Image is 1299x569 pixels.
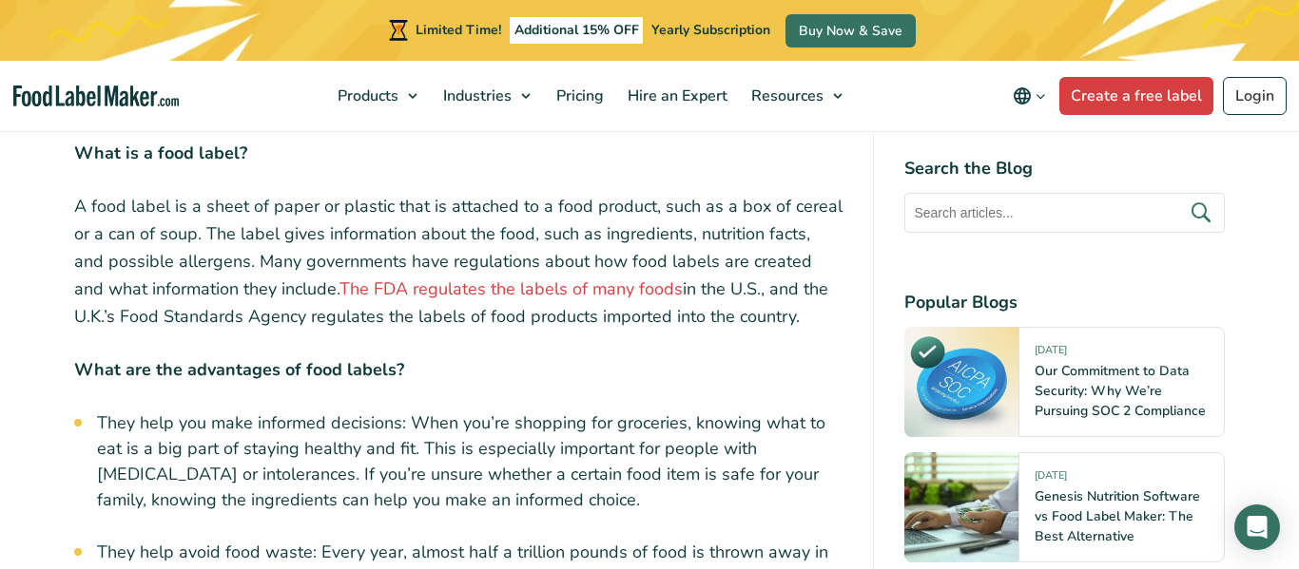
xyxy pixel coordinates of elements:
[326,61,427,131] a: Products
[74,358,404,381] strong: What are the advantages of food labels?
[74,193,843,330] p: A food label is a sheet of paper or plastic that is attached to a food product, such as a box of ...
[510,17,644,44] span: Additional 15% OFF
[332,85,400,106] span: Products
[1035,487,1200,545] a: Genesis Nutrition Software vs Food Label Maker: The Best Alternative
[416,21,501,39] span: Limited Time!
[432,61,540,131] a: Industries
[1035,362,1206,420] a: Our Commitment to Data Security: Why We’re Pursuing SOC 2 Compliance
[97,410,843,513] li: They help you make informed decisions: When you’re shopping for groceries, knowing what to eat is...
[904,193,1225,233] input: Search articles...
[1234,504,1280,550] div: Open Intercom Messenger
[904,156,1225,181] h4: Search the Blog
[746,85,825,106] span: Resources
[785,14,916,47] a: Buy Now & Save
[740,61,852,131] a: Resources
[1035,468,1067,490] span: [DATE]
[616,61,735,131] a: Hire an Expert
[1035,343,1067,365] span: [DATE]
[999,77,1059,115] button: Change language
[622,85,729,106] span: Hire an Expert
[437,85,514,106] span: Industries
[339,277,683,300] a: The FDA regulates the labels of many foods
[1059,77,1213,115] a: Create a free label
[551,85,606,106] span: Pricing
[74,142,247,164] strong: What is a food label?
[545,61,611,131] a: Pricing
[1223,77,1287,115] a: Login
[651,21,770,39] span: Yearly Subscription
[904,290,1225,315] h4: Popular Blogs
[13,85,179,107] a: Food Label Maker homepage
